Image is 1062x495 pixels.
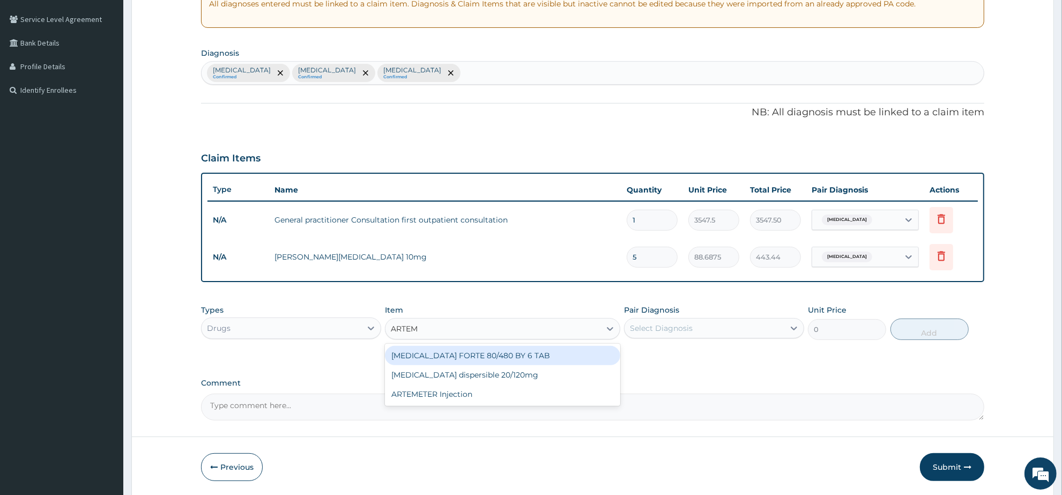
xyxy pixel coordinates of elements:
th: Name [269,179,621,201]
div: [MEDICAL_DATA] FORTE 80/480 BY 6 TAB [385,346,620,365]
small: Confirmed [298,75,356,80]
span: remove selection option [446,68,456,78]
label: Diagnosis [201,48,239,58]
small: Confirmed [383,75,441,80]
label: Item [385,305,403,315]
div: Select Diagnosis [630,323,693,334]
td: N/A [207,247,269,267]
span: remove selection option [361,68,370,78]
th: Actions [924,179,978,201]
td: [PERSON_NAME][MEDICAL_DATA] 10mg [269,246,621,268]
div: Chat with us now [56,60,180,74]
h3: Claim Items [201,153,261,165]
div: [MEDICAL_DATA] dispersible 20/120mg [385,365,620,385]
th: Quantity [621,179,683,201]
span: [MEDICAL_DATA] [822,252,872,262]
td: N/A [207,210,269,230]
p: [MEDICAL_DATA] [213,66,271,75]
label: Types [201,306,224,315]
div: ARTEMETER Injection [385,385,620,404]
span: [MEDICAL_DATA] [822,215,872,225]
button: Submit [920,453,984,481]
td: General practitioner Consultation first outpatient consultation [269,209,621,231]
button: Add [890,319,969,340]
th: Unit Price [683,179,745,201]
label: Comment [201,379,984,388]
span: remove selection option [276,68,285,78]
th: Total Price [745,179,806,201]
th: Type [207,180,269,200]
p: NB: All diagnosis must be linked to a claim item [201,106,984,120]
label: Pair Diagnosis [624,305,679,315]
p: [MEDICAL_DATA] [383,66,441,75]
div: Drugs [207,323,231,334]
p: [MEDICAL_DATA] [298,66,356,75]
label: Unit Price [808,305,846,315]
button: Previous [201,453,263,481]
span: We're online! [62,135,148,243]
small: Confirmed [213,75,271,80]
textarea: Type your message and hit 'Enter' [5,293,204,330]
th: Pair Diagnosis [806,179,924,201]
div: Minimize live chat window [176,5,202,31]
img: d_794563401_company_1708531726252_794563401 [20,54,43,80]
